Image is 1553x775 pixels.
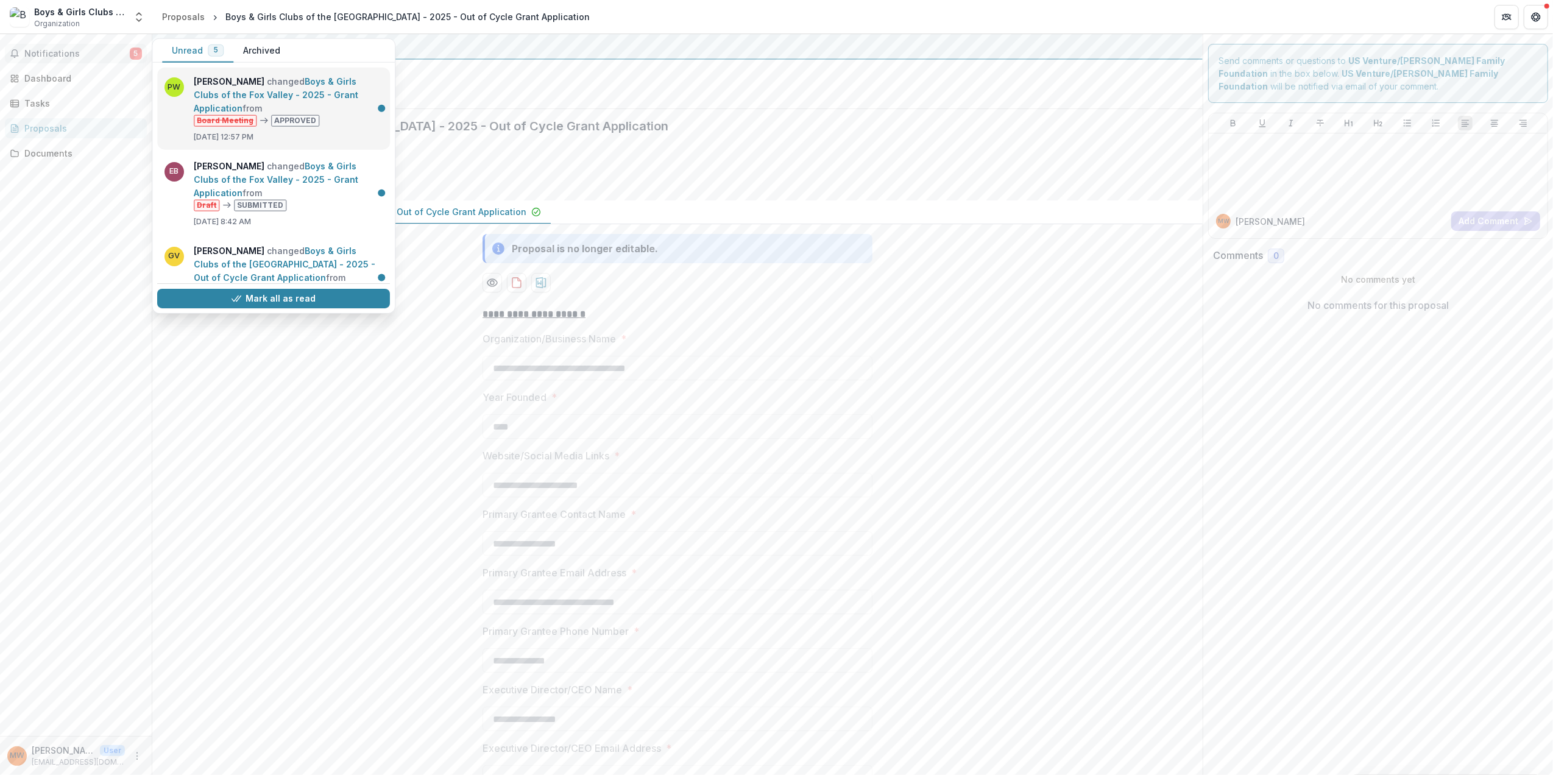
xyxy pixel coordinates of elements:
p: Primary Grantee Email Address [483,565,626,580]
div: Proposal is no longer editable. [512,241,658,256]
button: Bullet List [1400,116,1415,130]
button: download-proposal [507,273,526,292]
nav: breadcrumb [157,8,595,26]
p: User [100,745,125,756]
a: Proposals [5,118,147,138]
a: Tasks [5,93,147,113]
button: Mark all as read [157,289,390,308]
div: Dashboard [24,72,137,85]
p: Executive Director/CEO Name [483,682,622,697]
button: Notifications5 [5,44,147,63]
button: Italicize [1284,116,1298,130]
button: Unread [162,39,233,63]
span: Organization [34,18,80,29]
div: Boys & Girls Clubs of the [GEOGRAPHIC_DATA] - 2025 - Out of Cycle Grant Application [225,10,590,23]
button: Heading 2 [1371,116,1385,130]
button: download-proposal [531,273,551,292]
button: Open entity switcher [130,5,147,29]
div: US Venture/[PERSON_NAME] Family Foundation [162,39,1193,54]
button: More [130,749,144,763]
p: changed from [194,244,383,295]
button: Strike [1313,116,1328,130]
button: Partners [1495,5,1519,29]
h2: Comments [1213,250,1263,261]
p: Year Founded [483,390,547,405]
p: changed from [194,75,383,127]
div: Melissa Wurzer [1218,218,1229,224]
button: Preview 94ed9640-27eb-469b-a066-0f6a94a7cee4-0.pdf [483,273,502,292]
div: Proposals [162,10,205,23]
p: Website/Social Media Links [483,448,609,463]
div: Tasks [24,97,137,110]
a: Dashboard [5,68,147,88]
p: Organization/Business Name [483,331,616,346]
p: No comments for this proposal [1307,298,1449,313]
p: Primary Grantee Phone Number [483,624,629,639]
div: Melissa Wurzer [10,752,24,760]
div: Documents [24,147,137,160]
a: Proposals [157,8,210,26]
a: Boys & Girls Clubs of the Fox Valley - 2025 - Grant Application [194,160,358,197]
p: [PERSON_NAME] [32,744,95,757]
img: Boys & Girls Clubs of the Fox Valley [10,7,29,27]
h2: Boys & Girls Clubs of the [GEOGRAPHIC_DATA] - 2025 - Out of Cycle Grant Application [162,119,1173,133]
button: Ordered List [1429,116,1443,130]
button: Align Right [1516,116,1530,130]
button: Bold [1226,116,1240,130]
p: No comments yet [1213,273,1543,286]
span: 0 [1273,251,1279,261]
strong: US Venture/[PERSON_NAME] Family Foundation [1219,55,1505,79]
button: Add Comment [1451,211,1540,231]
button: Align Left [1458,116,1473,130]
button: Heading 1 [1342,116,1356,130]
button: Align Center [1487,116,1502,130]
a: Documents [5,143,147,163]
div: Send comments or questions to in the box below. will be notified via email of your comment. [1208,44,1548,103]
button: Underline [1255,116,1270,130]
p: [PERSON_NAME] [1236,215,1305,228]
div: Proposals [24,122,137,135]
p: Primary Grantee Contact Name [483,507,626,522]
strong: US Venture/[PERSON_NAME] Family Foundation [1219,68,1498,91]
span: 5 [130,48,142,60]
button: Get Help [1524,5,1548,29]
p: changed from [194,159,383,211]
button: Archived [233,39,290,63]
a: Boys & Girls Clubs of the [GEOGRAPHIC_DATA] - 2025 - Out of Cycle Grant Application [194,245,375,282]
a: Boys & Girls Clubs of the Fox Valley - 2025 - Grant Application [194,76,358,113]
p: [EMAIL_ADDRESS][DOMAIN_NAME] [32,757,125,768]
span: Notifications [24,49,130,59]
p: Executive Director/CEO Email Address [483,741,661,756]
div: Boys & Girls Clubs of the [GEOGRAPHIC_DATA] [34,5,126,18]
span: 5 [213,46,218,54]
